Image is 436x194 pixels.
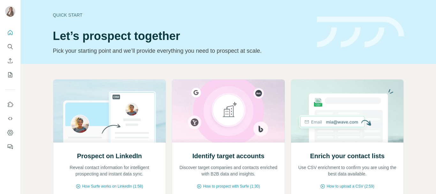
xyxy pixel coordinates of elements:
[53,30,309,43] h1: Let’s prospect together
[291,80,404,143] img: Enrich your contact lists
[53,46,309,55] p: Pick your starting point and we’ll provide everything you need to prospect at scale.
[5,127,15,138] button: Dashboard
[172,80,285,143] img: Identify target accounts
[310,151,384,160] h2: Enrich your contact lists
[203,183,260,189] span: How to prospect with Surfe (1:30)
[297,164,397,177] p: Use CSV enrichment to confirm you are using the best data available.
[327,183,374,189] span: How to upload a CSV (2:59)
[192,151,265,160] h2: Identify target accounts
[317,17,404,48] img: banner
[5,141,15,152] button: Feedback
[77,151,142,160] h2: Prospect on LinkedIn
[5,99,15,110] button: Use Surfe on LinkedIn
[82,183,143,189] span: How Surfe works on LinkedIn (1:58)
[5,41,15,52] button: Search
[53,12,309,18] div: Quick start
[178,164,278,177] p: Discover target companies and contacts enriched with B2B data and insights.
[53,80,166,143] img: Prospect on LinkedIn
[5,55,15,66] button: Enrich CSV
[5,113,15,124] button: Use Surfe API
[5,6,15,17] img: Avatar
[60,164,160,177] p: Reveal contact information for intelligent prospecting and instant data sync.
[5,27,15,38] button: Quick start
[5,69,15,81] button: My lists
